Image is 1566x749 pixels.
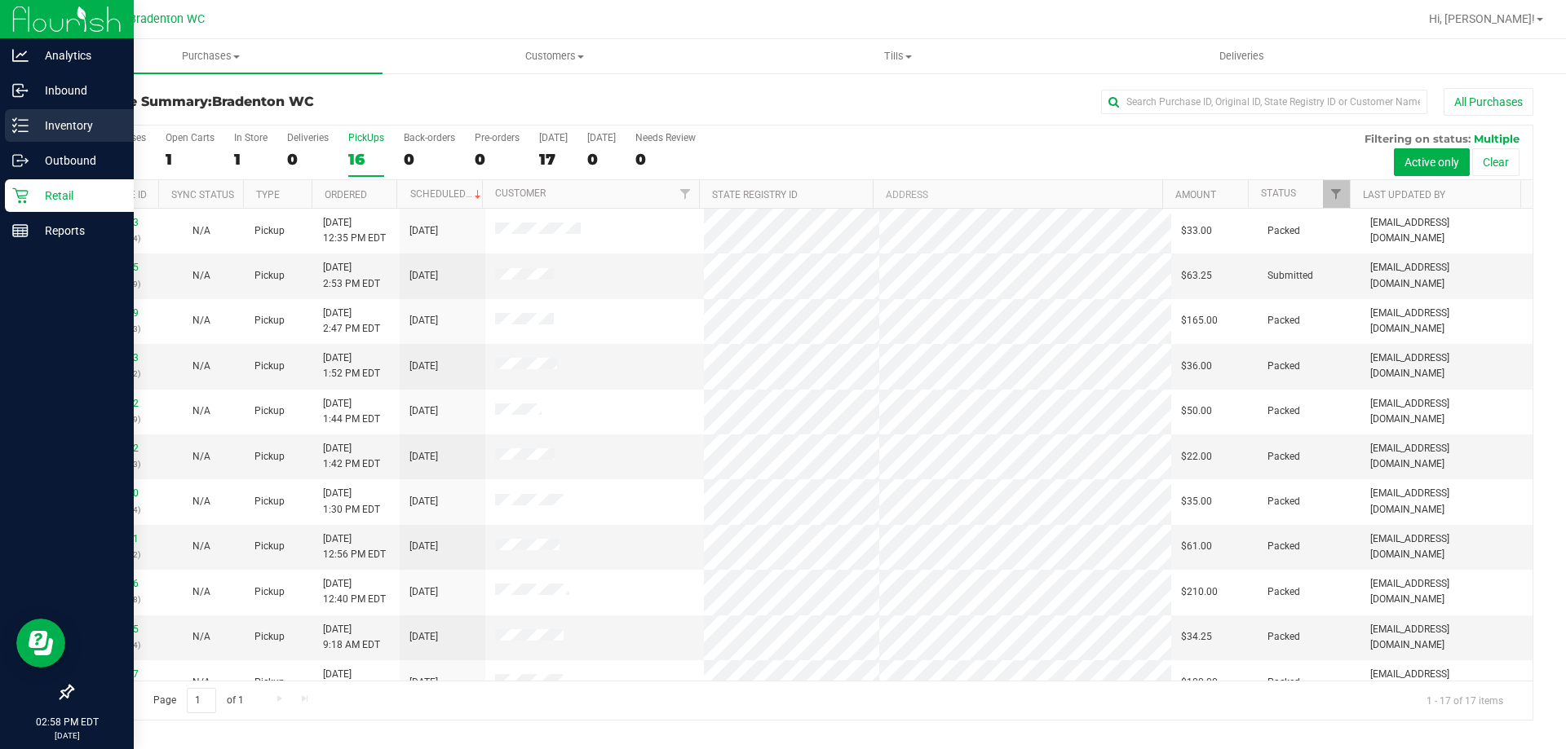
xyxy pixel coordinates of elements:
[1181,223,1212,239] span: $33.00
[1429,12,1535,25] span: Hi, [PERSON_NAME]!
[1267,359,1300,374] span: Packed
[495,187,546,199] a: Customer
[409,268,438,284] span: [DATE]
[12,187,29,204] inline-svg: Retail
[323,441,380,472] span: [DATE] 1:42 PM EDT
[192,313,210,328] button: N/A
[1413,688,1516,712] span: 1 - 17 of 17 items
[475,132,520,143] div: Pre-orders
[1267,449,1300,465] span: Packed
[93,217,139,228] a: 12008573
[7,715,126,729] p: 02:58 PM EDT
[1370,215,1523,246] span: [EMAIL_ADDRESS][DOMAIN_NAME]
[1370,396,1523,427] span: [EMAIL_ADDRESS][DOMAIN_NAME]
[192,225,210,236] span: Not Applicable
[1267,539,1300,554] span: Packed
[1394,148,1470,176] button: Active only
[29,186,126,205] p: Retail
[29,116,126,135] p: Inventory
[1101,90,1427,114] input: Search Purchase ID, Original ID, State Registry ID or Customer Name...
[1181,268,1212,284] span: $63.25
[323,531,386,562] span: [DATE] 12:56 PM EDT
[727,49,1068,64] span: Tills
[1181,629,1212,645] span: $34.25
[1070,39,1413,73] a: Deliveries
[1370,306,1523,337] span: [EMAIL_ADDRESS][DOMAIN_NAME]
[323,486,380,517] span: [DATE] 1:30 PM EDT
[712,189,798,200] a: State Registry ID
[139,688,257,713] span: Page of 1
[1323,180,1350,208] a: Filter
[234,132,268,143] div: In Store
[93,307,139,319] a: 12009789
[383,49,725,64] span: Customers
[29,81,126,100] p: Inbound
[93,668,139,680] a: 12008247
[1363,189,1445,200] a: Last Updated By
[323,622,380,653] span: [DATE] 9:18 AM EDT
[409,675,438,690] span: [DATE]
[166,150,215,169] div: 1
[254,539,285,554] span: Pickup
[409,539,438,554] span: [DATE]
[192,631,210,642] span: Not Applicable
[1444,88,1533,116] button: All Purchases
[410,188,484,200] a: Scheduled
[192,586,210,597] span: Not Applicable
[409,359,438,374] span: [DATE]
[254,403,285,419] span: Pickup
[1370,441,1523,472] span: [EMAIL_ADDRESS][DOMAIN_NAME]
[192,449,210,465] button: N/A
[29,46,126,65] p: Analytics
[1267,494,1300,509] span: Packed
[1261,187,1296,199] a: Status
[1370,260,1523,291] span: [EMAIL_ADDRESS][DOMAIN_NAME]
[672,180,699,208] a: Filter
[192,494,210,509] button: N/A
[254,268,285,284] span: Pickup
[129,12,205,26] span: Bradenton WC
[93,578,139,589] a: 12008636
[1181,449,1212,465] span: $22.00
[635,150,696,169] div: 0
[1472,148,1520,176] button: Clear
[1181,313,1218,328] span: $165.00
[323,667,386,698] span: [DATE] 11:53 AM EDT
[234,150,268,169] div: 1
[409,629,438,645] span: [DATE]
[93,262,139,273] a: 12009855
[12,47,29,64] inline-svg: Analytics
[1370,350,1523,381] span: [EMAIL_ADDRESS][DOMAIN_NAME]
[1474,132,1520,145] span: Multiple
[187,688,216,713] input: 1
[72,95,559,109] h3: Purchase Summary:
[539,150,568,169] div: 17
[12,222,29,239] inline-svg: Reports
[39,49,383,64] span: Purchases
[192,360,210,372] span: Not Applicable
[93,487,139,499] a: 12009090
[287,150,329,169] div: 0
[192,268,210,284] button: N/A
[1370,622,1523,653] span: [EMAIL_ADDRESS][DOMAIN_NAME]
[29,151,126,170] p: Outbound
[409,494,438,509] span: [DATE]
[254,494,285,509] span: Pickup
[93,443,139,454] a: 12009192
[1267,584,1300,600] span: Packed
[254,449,285,465] span: Pickup
[12,152,29,169] inline-svg: Outbound
[254,223,285,239] span: Pickup
[873,180,1162,209] th: Address
[323,396,380,427] span: [DATE] 1:44 PM EDT
[587,132,616,143] div: [DATE]
[323,260,380,291] span: [DATE] 2:53 PM EDT
[404,132,455,143] div: Back-orders
[192,675,210,690] button: N/A
[192,496,210,507] span: Not Applicable
[192,539,210,554] button: N/A
[16,619,65,667] iframe: Resource center
[323,306,380,337] span: [DATE] 2:47 PM EDT
[254,675,285,690] span: Pickup
[192,223,210,239] button: N/A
